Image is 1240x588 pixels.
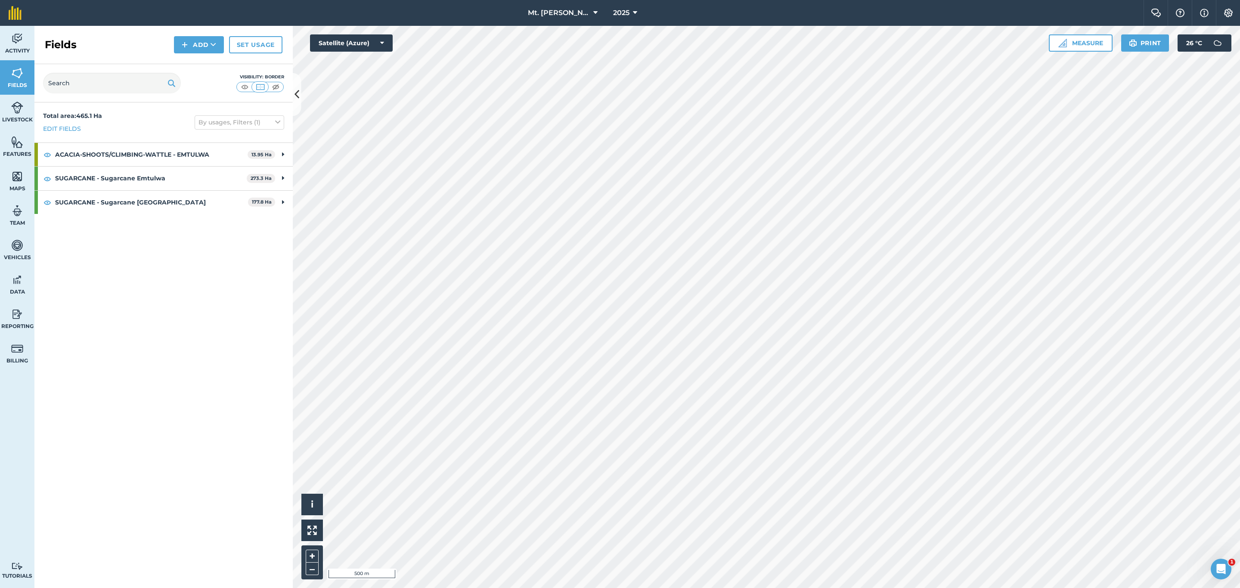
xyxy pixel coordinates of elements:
div: SUGARCANE - Sugarcane Emtulwa273.3 Ha [34,167,293,190]
img: svg+xml;base64,PHN2ZyB4bWxucz0iaHR0cDovL3d3dy53My5vcmcvMjAwMC9zdmciIHdpZHRoPSI1MCIgaGVpZ2h0PSI0MC... [270,83,281,91]
img: fieldmargin Logo [9,6,22,20]
span: 2025 [613,8,629,18]
img: svg+xml;base64,PD94bWwgdmVyc2lvbj0iMS4wIiBlbmNvZGluZz0idXRmLTgiPz4KPCEtLSBHZW5lcmF0b3I6IEFkb2JlIE... [11,204,23,217]
iframe: Intercom live chat [1211,559,1231,579]
img: svg+xml;base64,PD94bWwgdmVyc2lvbj0iMS4wIiBlbmNvZGluZz0idXRmLTgiPz4KPCEtLSBHZW5lcmF0b3I6IEFkb2JlIE... [11,32,23,45]
span: 1 [1228,559,1235,566]
button: – [306,563,319,575]
img: svg+xml;base64,PD94bWwgdmVyc2lvbj0iMS4wIiBlbmNvZGluZz0idXRmLTgiPz4KPCEtLSBHZW5lcmF0b3I6IEFkb2JlIE... [11,239,23,252]
img: Ruler icon [1058,39,1067,47]
span: i [311,499,313,510]
strong: SUGARCANE - Sugarcane [GEOGRAPHIC_DATA] [55,191,248,214]
span: 26 ° C [1186,34,1202,52]
img: svg+xml;base64,PHN2ZyB4bWxucz0iaHR0cDovL3d3dy53My5vcmcvMjAwMC9zdmciIHdpZHRoPSIxOSIgaGVpZ2h0PSIyNC... [167,78,176,88]
strong: 177.8 Ha [252,199,272,205]
button: Add [174,36,224,53]
button: Satellite (Azure) [310,34,393,52]
img: Four arrows, one pointing top left, one top right, one bottom right and the last bottom left [307,526,317,535]
img: svg+xml;base64,PHN2ZyB4bWxucz0iaHR0cDovL3d3dy53My5vcmcvMjAwMC9zdmciIHdpZHRoPSIxOCIgaGVpZ2h0PSIyNC... [43,149,51,160]
img: A cog icon [1223,9,1234,17]
img: svg+xml;base64,PD94bWwgdmVyc2lvbj0iMS4wIiBlbmNvZGluZz0idXRmLTgiPz4KPCEtLSBHZW5lcmF0b3I6IEFkb2JlIE... [11,562,23,570]
img: svg+xml;base64,PD94bWwgdmVyc2lvbj0iMS4wIiBlbmNvZGluZz0idXRmLTgiPz4KPCEtLSBHZW5lcmF0b3I6IEFkb2JlIE... [11,273,23,286]
img: svg+xml;base64,PD94bWwgdmVyc2lvbj0iMS4wIiBlbmNvZGluZz0idXRmLTgiPz4KPCEtLSBHZW5lcmF0b3I6IEFkb2JlIE... [11,101,23,114]
button: Print [1121,34,1169,52]
h2: Fields [45,38,77,52]
a: Edit fields [43,124,81,133]
span: Mt. [PERSON_NAME] [528,8,590,18]
div: SUGARCANE - Sugarcane [GEOGRAPHIC_DATA]177.8 Ha [34,191,293,214]
img: svg+xml;base64,PD94bWwgdmVyc2lvbj0iMS4wIiBlbmNvZGluZz0idXRmLTgiPz4KPCEtLSBHZW5lcmF0b3I6IEFkb2JlIE... [11,342,23,355]
img: svg+xml;base64,PHN2ZyB4bWxucz0iaHR0cDovL3d3dy53My5vcmcvMjAwMC9zdmciIHdpZHRoPSIxOCIgaGVpZ2h0PSIyNC... [43,173,51,184]
img: A question mark icon [1175,9,1185,17]
button: i [301,494,323,515]
button: + [306,550,319,563]
button: By usages, Filters (1) [195,115,284,129]
img: svg+xml;base64,PHN2ZyB4bWxucz0iaHR0cDovL3d3dy53My5vcmcvMjAwMC9zdmciIHdpZHRoPSI1NiIgaGVpZ2h0PSI2MC... [11,170,23,183]
strong: ACACIA-SHOOTS/CLIMBING-WATTLE - EMTULWA [55,143,248,166]
div: Visibility: Border [236,74,284,80]
img: svg+xml;base64,PHN2ZyB4bWxucz0iaHR0cDovL3d3dy53My5vcmcvMjAwMC9zdmciIHdpZHRoPSIxNyIgaGVpZ2h0PSIxNy... [1200,8,1209,18]
button: Measure [1049,34,1113,52]
strong: Total area : 465.1 Ha [43,112,102,120]
button: 26 °C [1178,34,1231,52]
strong: SUGARCANE - Sugarcane Emtulwa [55,167,247,190]
img: Two speech bubbles overlapping with the left bubble in the forefront [1151,9,1161,17]
img: svg+xml;base64,PHN2ZyB4bWxucz0iaHR0cDovL3d3dy53My5vcmcvMjAwMC9zdmciIHdpZHRoPSI1MCIgaGVpZ2h0PSI0MC... [255,83,266,91]
img: svg+xml;base64,PHN2ZyB4bWxucz0iaHR0cDovL3d3dy53My5vcmcvMjAwMC9zdmciIHdpZHRoPSIxOSIgaGVpZ2h0PSIyNC... [1129,38,1137,48]
img: svg+xml;base64,PHN2ZyB4bWxucz0iaHR0cDovL3d3dy53My5vcmcvMjAwMC9zdmciIHdpZHRoPSI1NiIgaGVpZ2h0PSI2MC... [11,67,23,80]
img: svg+xml;base64,PD94bWwgdmVyc2lvbj0iMS4wIiBlbmNvZGluZz0idXRmLTgiPz4KPCEtLSBHZW5lcmF0b3I6IEFkb2JlIE... [1209,34,1226,52]
div: ACACIA-SHOOTS/CLIMBING-WATTLE - EMTULWA13.95 Ha [34,143,293,166]
a: Set usage [229,36,282,53]
img: svg+xml;base64,PD94bWwgdmVyc2lvbj0iMS4wIiBlbmNvZGluZz0idXRmLTgiPz4KPCEtLSBHZW5lcmF0b3I6IEFkb2JlIE... [11,308,23,321]
img: svg+xml;base64,PHN2ZyB4bWxucz0iaHR0cDovL3d3dy53My5vcmcvMjAwMC9zdmciIHdpZHRoPSI1NiIgaGVpZ2h0PSI2MC... [11,136,23,149]
strong: 13.95 Ha [251,152,272,158]
img: svg+xml;base64,PHN2ZyB4bWxucz0iaHR0cDovL3d3dy53My5vcmcvMjAwMC9zdmciIHdpZHRoPSIxNCIgaGVpZ2h0PSIyNC... [182,40,188,50]
img: svg+xml;base64,PHN2ZyB4bWxucz0iaHR0cDovL3d3dy53My5vcmcvMjAwMC9zdmciIHdpZHRoPSIxOCIgaGVpZ2h0PSIyNC... [43,197,51,207]
strong: 273.3 Ha [251,175,272,181]
input: Search [43,73,181,93]
img: svg+xml;base64,PHN2ZyB4bWxucz0iaHR0cDovL3d3dy53My5vcmcvMjAwMC9zdmciIHdpZHRoPSI1MCIgaGVpZ2h0PSI0MC... [239,83,250,91]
